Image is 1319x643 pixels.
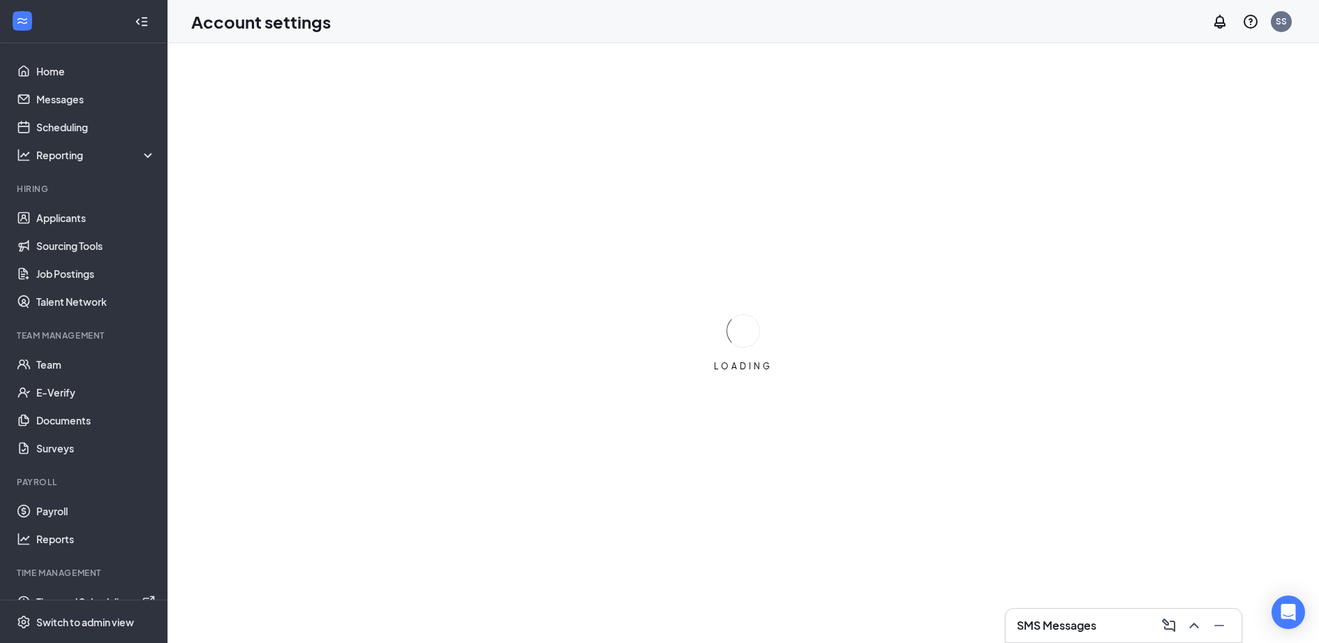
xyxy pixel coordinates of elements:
a: E-Verify [36,378,156,406]
div: Open Intercom Messenger [1272,596,1305,629]
svg: QuestionInfo [1242,13,1259,30]
a: Scheduling [36,113,156,141]
a: Applicants [36,204,156,232]
a: Time and SchedulingExternalLink [36,588,156,616]
div: Switch to admin view [36,615,134,629]
a: Team [36,350,156,378]
a: Home [36,57,156,85]
svg: Minimize [1211,617,1228,634]
button: ComposeMessage [1158,614,1180,637]
h1: Account settings [191,10,331,34]
div: Payroll [17,476,153,488]
svg: Notifications [1212,13,1228,30]
div: Hiring [17,183,153,195]
svg: Settings [17,615,31,629]
div: Team Management [17,330,153,341]
a: Payroll [36,497,156,525]
div: LOADING [708,360,778,372]
a: Talent Network [36,288,156,316]
div: SS [1276,15,1287,27]
a: Surveys [36,434,156,462]
button: ChevronUp [1183,614,1205,637]
a: Job Postings [36,260,156,288]
svg: ComposeMessage [1161,617,1177,634]
a: Documents [36,406,156,434]
div: TIME MANAGEMENT [17,567,153,579]
svg: WorkstreamLogo [15,14,29,28]
svg: ChevronUp [1186,617,1202,634]
svg: Collapse [135,15,149,29]
a: Sourcing Tools [36,232,156,260]
button: Minimize [1208,614,1230,637]
a: Reports [36,525,156,553]
div: Reporting [36,148,156,162]
svg: Analysis [17,148,31,162]
a: Messages [36,85,156,113]
h3: SMS Messages [1017,618,1096,633]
